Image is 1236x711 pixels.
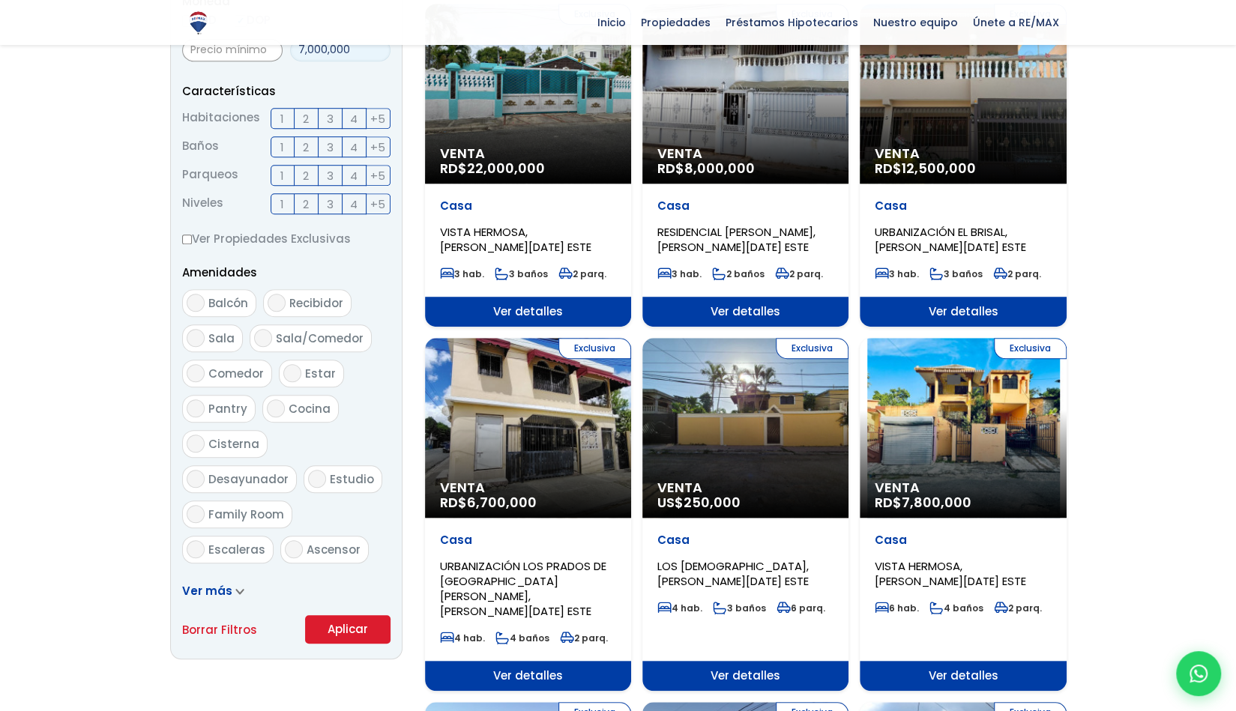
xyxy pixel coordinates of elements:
[440,493,537,512] span: RD$
[467,159,545,178] span: 22,000,000
[440,558,606,619] span: URBANIZACIÓN LOS PRADOS DE [GEOGRAPHIC_DATA][PERSON_NAME], [PERSON_NAME][DATE] ESTE
[187,435,205,453] input: Cisterna
[558,338,631,359] span: Exclusiva
[182,82,391,100] p: Características
[289,401,331,417] span: Cocina
[208,330,235,346] span: Sala
[776,338,848,359] span: Exclusiva
[875,533,1051,548] p: Casa
[187,470,205,488] input: Desayunador
[308,470,326,488] input: Estudio
[185,10,211,36] img: Logo de REMAX
[290,39,391,61] input: Precio máximo
[657,146,833,161] span: Venta
[657,267,702,280] span: 3 hab.
[208,401,247,417] span: Pantry
[182,108,260,129] span: Habitaciones
[208,295,248,311] span: Balcón
[657,480,833,495] span: Venta
[642,297,848,327] span: Ver detalles
[254,329,272,347] input: Sala/Comedor
[994,602,1042,614] span: 2 parq.
[208,436,259,452] span: Cisterna
[875,224,1026,255] span: URBANIZACIÓN EL BRISAL, [PERSON_NAME][DATE] ESTE
[718,11,866,34] span: Préstamos Hipotecarios
[860,297,1066,327] span: Ver detalles
[187,505,205,523] input: Family Room
[684,159,755,178] span: 8,000,000
[307,542,361,557] span: Ascensor
[657,159,755,178] span: RD$
[182,583,232,599] span: Ver más
[182,263,391,282] p: Amenidades
[370,109,385,128] span: +5
[440,199,616,214] p: Casa
[657,199,833,214] p: Casa
[560,632,608,644] span: 2 parq.
[633,11,718,34] span: Propiedades
[182,136,219,157] span: Baños
[187,329,205,347] input: Sala
[305,366,336,381] span: Estar
[425,297,631,327] span: Ver detalles
[440,159,545,178] span: RD$
[875,602,919,614] span: 6 hab.
[875,267,919,280] span: 3 hab.
[208,366,264,381] span: Comedor
[965,11,1067,34] span: Únete a RE/MAX
[642,661,848,691] span: Ver detalles
[777,602,825,614] span: 6 parq.
[440,480,616,495] span: Venta
[440,224,591,255] span: VISTA HERMOSA, [PERSON_NAME][DATE] ESTE
[303,195,309,214] span: 2
[875,493,971,512] span: RD$
[285,540,303,558] input: Ascensor
[642,338,848,691] a: Exclusiva Venta US$250,000 Casa LOS [DEMOGRAPHIC_DATA], [PERSON_NAME][DATE] ESTE 4 hab. 3 baños 6...
[305,615,391,644] button: Aplicar
[187,294,205,312] input: Balcón
[187,540,205,558] input: Escaleras
[875,199,1051,214] p: Casa
[182,193,223,214] span: Niveles
[187,399,205,417] input: Pantry
[875,146,1051,161] span: Venta
[902,159,976,178] span: 12,500,000
[267,399,285,417] input: Cocina
[642,4,848,327] a: Exclusiva Venta RD$8,000,000 Casa RESIDENCIAL [PERSON_NAME], [PERSON_NAME][DATE] ESTE 3 hab. 2 ba...
[280,195,284,214] span: 1
[303,138,309,157] span: 2
[350,109,358,128] span: 4
[208,471,289,487] span: Desayunador
[327,138,334,157] span: 3
[425,661,631,691] span: Ver detalles
[283,364,301,382] input: Estar
[713,602,766,614] span: 3 baños
[902,493,971,512] span: 7,800,000
[657,533,833,548] p: Casa
[330,471,374,487] span: Estudio
[208,542,265,557] span: Escaleras
[875,558,1026,589] span: VISTA HERMOSA, [PERSON_NAME][DATE] ESTE
[280,138,284,157] span: 1
[370,195,385,214] span: +5
[350,138,358,157] span: 4
[182,229,391,248] label: Ver Propiedades Exclusivas
[875,480,1051,495] span: Venta
[182,39,283,61] input: Precio mínimo
[370,166,385,185] span: +5
[875,159,976,178] span: RD$
[467,493,537,512] span: 6,700,000
[929,267,983,280] span: 3 baños
[558,267,606,280] span: 2 parq.
[350,195,358,214] span: 4
[187,364,205,382] input: Comedor
[495,267,548,280] span: 3 baños
[994,338,1067,359] span: Exclusiva
[208,506,284,522] span: Family Room
[866,11,965,34] span: Nuestro equipo
[657,558,809,589] span: LOS [DEMOGRAPHIC_DATA], [PERSON_NAME][DATE] ESTE
[712,267,765,280] span: 2 baños
[182,583,244,599] a: Ver más
[182,165,238,186] span: Parqueos
[182,235,192,244] input: Ver Propiedades Exclusivas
